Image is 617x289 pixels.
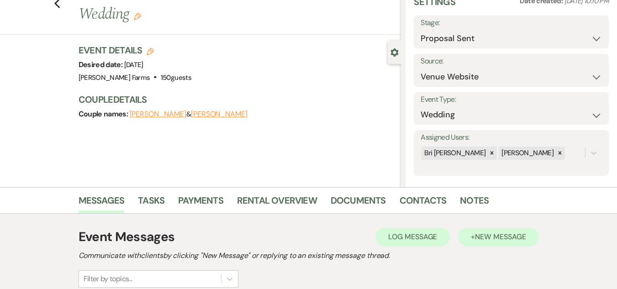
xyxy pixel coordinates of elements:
a: Notes [460,193,489,213]
span: & [130,110,248,119]
a: Documents [331,193,386,213]
span: Couple names: [79,109,130,119]
span: [PERSON_NAME] Farms [79,73,150,82]
label: Assigned Users: [421,131,602,144]
span: 150 guests [161,73,191,82]
button: [PERSON_NAME] [130,110,186,118]
label: Event Type: [421,93,602,106]
button: Log Message [375,228,450,246]
span: [DATE] [124,60,143,69]
a: Tasks [138,193,164,213]
div: Bri [PERSON_NAME] [422,147,487,160]
h3: Couple Details [79,93,392,106]
h2: Communicate with clients by clicking "New Message" or replying to an existing message thread. [79,250,539,261]
button: [PERSON_NAME] [191,110,248,118]
div: Filter by topics... [84,273,132,284]
label: Stage: [421,16,602,30]
button: Edit [134,12,141,20]
span: Log Message [388,232,437,242]
a: Rental Overview [237,193,317,213]
span: New Message [475,232,526,242]
a: Contacts [400,193,447,213]
h1: Event Messages [79,227,175,247]
button: Close lead details [390,47,399,56]
a: Payments [178,193,223,213]
a: Messages [79,193,125,213]
button: +New Message [458,228,538,246]
span: Desired date: [79,60,124,69]
label: Source: [421,55,602,68]
div: [PERSON_NAME] [499,147,555,160]
h3: Event Details [79,44,191,57]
